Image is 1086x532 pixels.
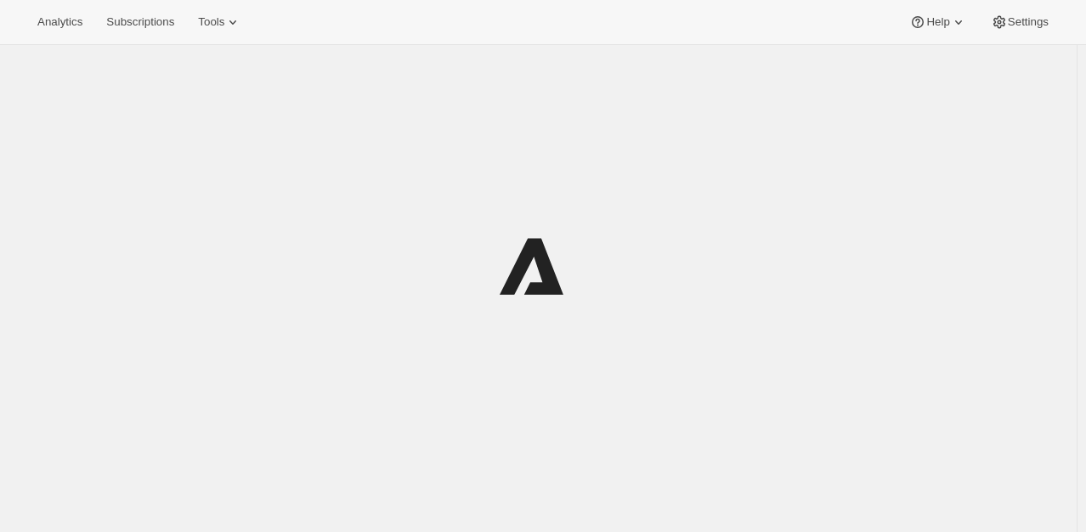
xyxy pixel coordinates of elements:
button: Help [899,10,976,34]
span: Tools [198,15,224,29]
span: Help [926,15,949,29]
span: Subscriptions [106,15,174,29]
span: Settings [1008,15,1049,29]
button: Settings [981,10,1059,34]
span: Analytics [37,15,82,29]
button: Analytics [27,10,93,34]
button: Tools [188,10,252,34]
button: Subscriptions [96,10,184,34]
